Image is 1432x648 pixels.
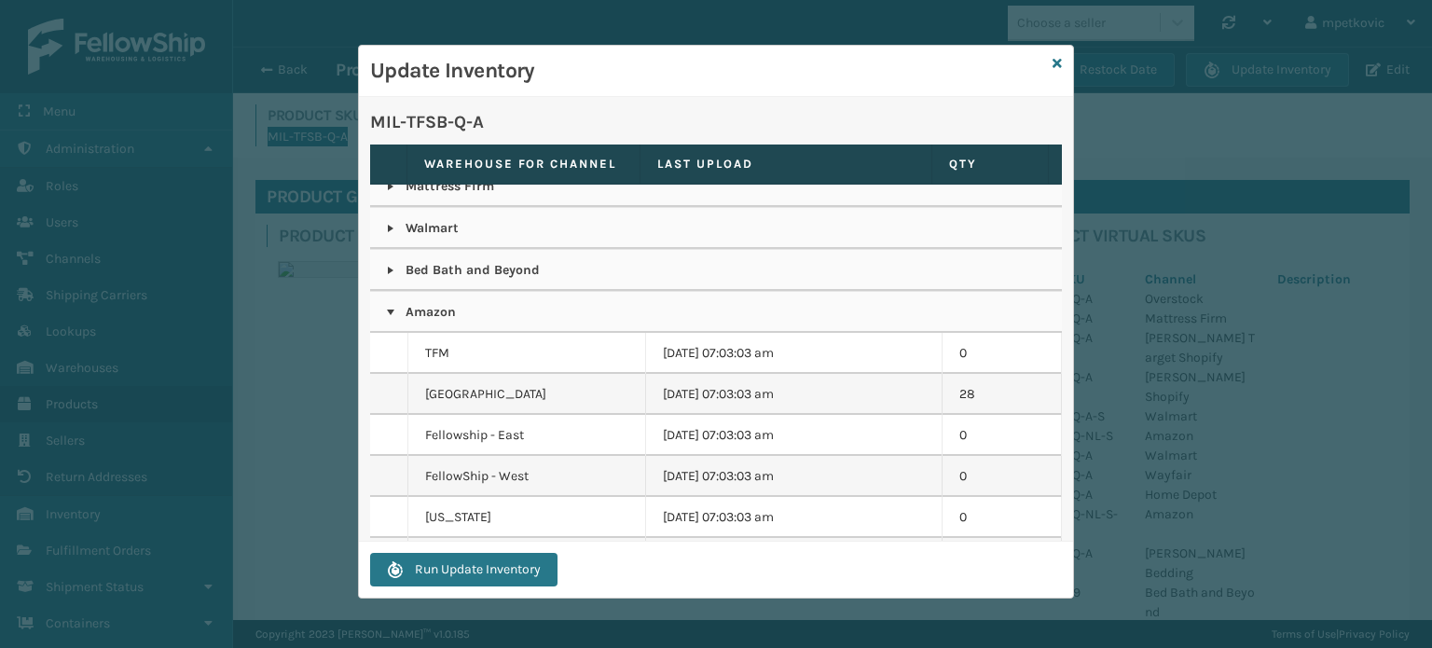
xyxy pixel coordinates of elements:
[646,456,943,497] td: [DATE] 07:03:03 am
[646,497,943,538] td: [DATE] 07:03:03 am
[408,333,646,374] td: TFM
[370,108,1062,136] p: MIL-TFSB-Q-A
[943,415,1062,456] td: 0
[646,374,943,415] td: [DATE] 07:03:03 am
[943,374,1062,415] td: 28
[949,156,1031,172] label: QTY
[657,156,915,172] label: Last Upload
[424,156,623,172] label: Warehouse for channel
[408,497,646,538] td: [US_STATE]
[943,333,1062,374] td: 0
[387,303,1045,322] p: Amazon
[943,456,1062,497] td: 0
[646,538,943,579] td: [DATE] 07:03:03 am
[646,415,943,456] td: [DATE] 07:03:03 am
[387,219,1045,238] p: Walmart
[943,538,1062,579] td: 5
[646,333,943,374] td: [DATE] 07:03:03 am
[408,374,646,415] td: [GEOGRAPHIC_DATA]
[370,553,558,586] button: Run Update Inventory
[387,261,1045,280] p: Bed Bath and Beyond
[387,177,1045,196] p: Mattress Firm
[408,538,646,579] td: MilliardLV
[408,415,646,456] td: Fellowship - East
[408,456,646,497] td: FellowShip - West
[943,497,1062,538] td: 0
[370,57,1045,85] h3: Update Inventory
